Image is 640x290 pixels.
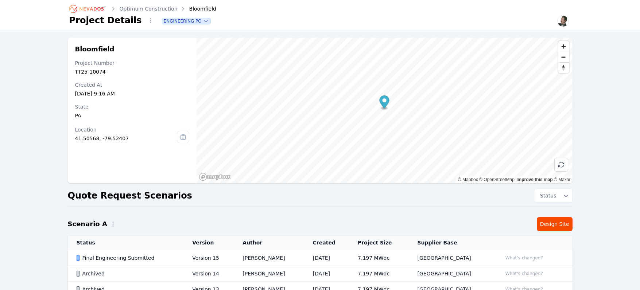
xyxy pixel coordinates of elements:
[197,38,572,183] canvas: Map
[558,52,569,62] button: Zoom out
[68,190,192,201] h2: Quote Request Scenarios
[234,235,304,250] th: Author
[349,250,408,266] td: 7.197 MWdc
[558,63,569,73] span: Reset bearing to north
[75,68,190,75] div: TT25-10074
[516,177,552,182] a: Improve this map
[479,177,515,182] a: OpenStreetMap
[75,81,190,89] div: Created At
[68,266,573,282] tr: ArchivedVersion 14[PERSON_NAME][DATE]7.197 MWdc[GEOGRAPHIC_DATA]What's changed?
[77,254,180,262] div: Final Engineering Submitted
[183,266,234,282] td: Version 14
[537,217,573,231] a: Design Site
[409,250,493,266] td: [GEOGRAPHIC_DATA]
[537,192,556,199] span: Status
[349,235,408,250] th: Project Size
[304,250,349,266] td: [DATE]
[75,126,177,133] div: Location
[75,135,177,142] div: 41.50568, -79.52407
[75,59,190,67] div: Project Number
[75,90,190,97] div: [DATE] 9:16 AM
[183,235,234,250] th: Version
[69,15,142,26] h1: Project Details
[349,266,408,282] td: 7.197 MWdc
[162,18,210,24] button: Engineering PO
[77,270,180,277] div: Archived
[179,5,216,12] div: Bloomfield
[304,266,349,282] td: [DATE]
[557,15,569,27] img: Alex Kushner
[75,103,190,110] div: State
[304,235,349,250] th: Created
[234,266,304,282] td: [PERSON_NAME]
[68,219,107,229] h2: Scenario A
[458,177,478,182] a: Mapbox
[120,5,178,12] a: Optimum Construction
[183,250,234,266] td: Version 15
[502,254,546,262] button: What's changed?
[234,250,304,266] td: [PERSON_NAME]
[68,250,573,266] tr: Final Engineering SubmittedVersion 15[PERSON_NAME][DATE]7.197 MWdc[GEOGRAPHIC_DATA]What's changed?
[534,189,573,202] button: Status
[380,95,389,110] div: Map marker
[502,270,546,278] button: What's changed?
[75,112,190,119] div: PA
[558,62,569,73] button: Reset bearing to north
[68,235,184,250] th: Status
[558,41,569,52] button: Zoom in
[409,235,493,250] th: Supplier Base
[69,3,217,15] nav: Breadcrumb
[554,177,571,182] a: Maxar
[75,45,190,54] h2: Bloomfield
[409,266,493,282] td: [GEOGRAPHIC_DATA]
[199,173,231,181] a: Mapbox homepage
